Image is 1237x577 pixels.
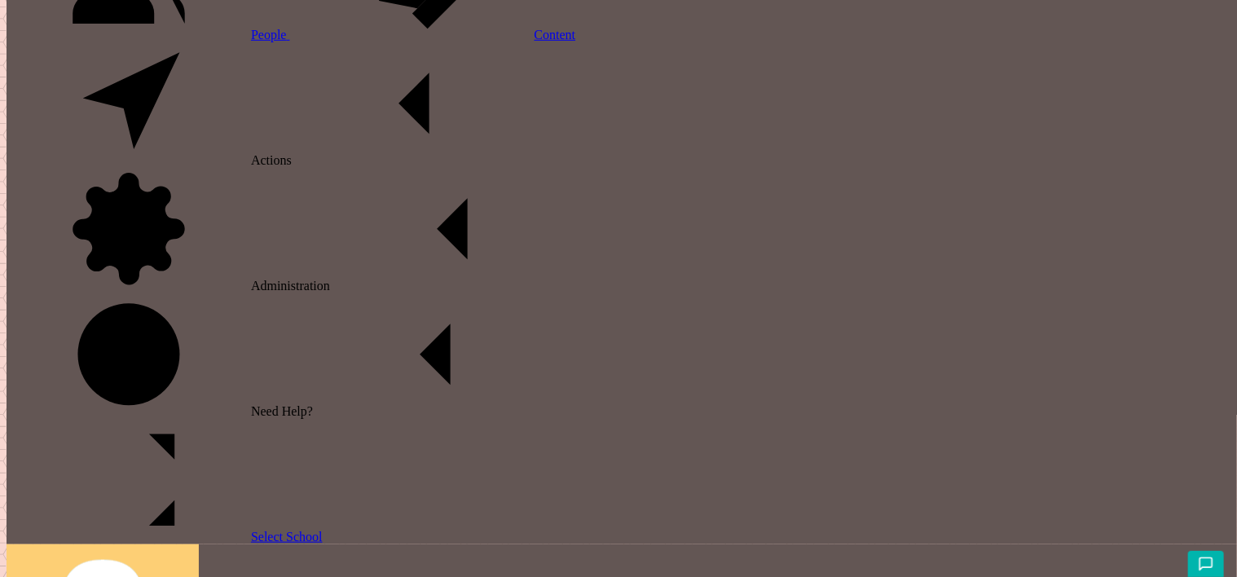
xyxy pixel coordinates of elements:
[290,28,576,42] a: Content
[251,28,290,42] span: People
[251,530,323,544] span: Select School
[7,28,290,42] a: People
[251,404,557,418] span: Need Help?
[535,28,576,42] span: Content
[251,279,574,293] span: Administration
[251,153,536,167] span: Actions
[7,530,323,544] a: Select School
